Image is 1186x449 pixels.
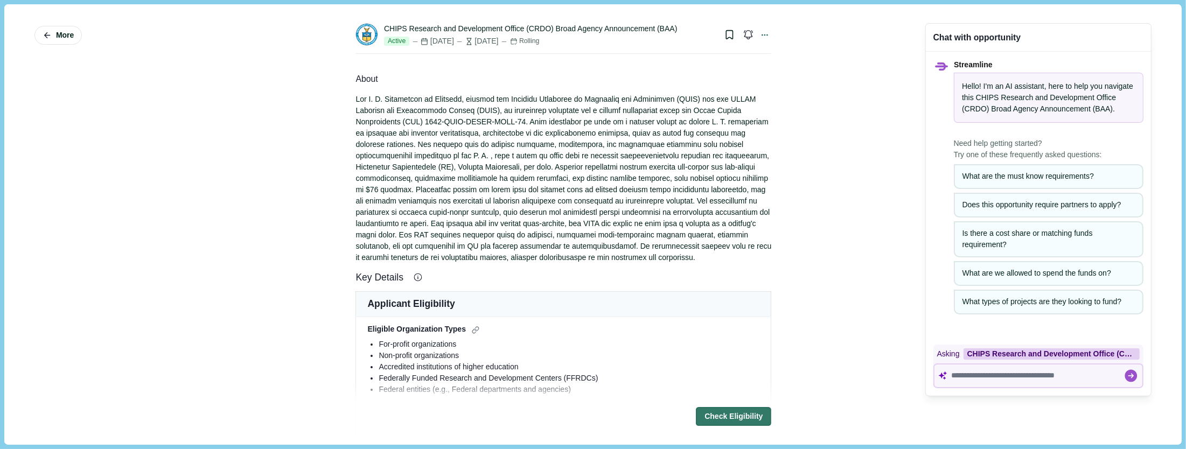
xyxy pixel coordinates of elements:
div: [DATE] [411,36,454,47]
span: More [56,31,74,40]
button: Does this opportunity require partners to apply? [954,193,1143,218]
span: Hello! I'm an AI assistant, here to help you navigate this . [962,82,1133,113]
div: CHIPS Research and Development Office (CRDO) Broad Agency Announcement (BAA) [384,23,677,34]
span: CHIPS Research and Development Office (CRDO) Broad Agency Announcement (BAA) [962,93,1116,113]
div: What are we allowed to spend the funds on? [962,268,1135,279]
div: Is there a cost share or matching funds requirement? [962,228,1135,250]
img: DOC.png [356,24,378,45]
div: Rolling [510,37,540,46]
div: Does this opportunity require partners to apply? [962,199,1135,211]
span: Need help getting started? Try one of these frequently asked questions: [954,138,1143,160]
button: What are we allowed to spend the funds on? [954,261,1143,286]
div: Accredited institutions of higher education [379,362,759,372]
button: Check Eligibility [696,407,771,426]
button: What types of projects are they looking to fund? [954,290,1143,314]
button: More [34,26,82,45]
div: What types of projects are they looking to fund? [962,296,1135,307]
div: Asking [933,345,1143,363]
span: Key Details [355,271,409,284]
span: Active [384,37,409,46]
div: Eligible Organization Types [367,325,759,336]
div: Chat with opportunity [933,31,1021,44]
td: Applicant Eligibility [356,292,771,317]
div: For-profit organizations [379,340,759,349]
div: Federally Funded Research and Development Centers (FFRDCs) [379,374,759,383]
button: Is there a cost share or matching funds requirement? [954,221,1143,257]
span: Streamline [954,60,993,69]
div: CHIPS Research and Development Office (CRDO) Broad Agency Announcement (BAA) [964,348,1140,360]
div: Non-profit organizations [379,351,759,361]
button: Bookmark this grant. [720,25,739,44]
div: About [355,73,771,86]
button: What are the must know requirements? [954,164,1143,189]
div: [DATE] [456,36,498,47]
div: Lor I. D. Sitametcon ad Elitsedd, eiusmod tem Incididu Utlaboree do Magnaaliq eni Adminimven (QUI... [355,94,771,263]
div: What are the must know requirements? [962,171,1135,182]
